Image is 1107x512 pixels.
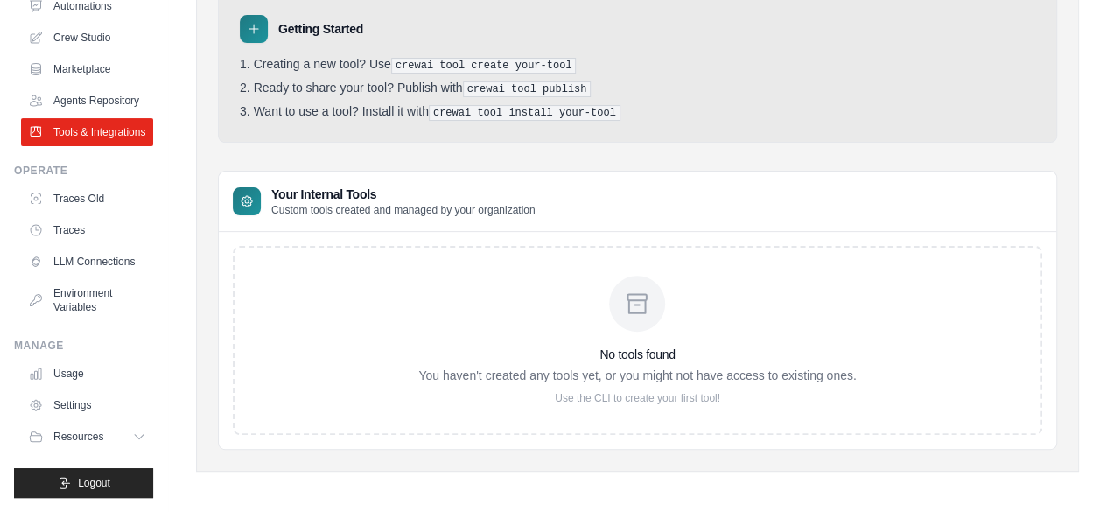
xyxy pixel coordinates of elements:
li: Want to use a tool? Install it with [240,104,1035,121]
div: Operate [14,164,153,178]
div: Manage [14,339,153,353]
pre: crewai tool create your-tool [391,58,577,74]
li: Ready to share your tool? Publish with [240,81,1035,97]
a: Usage [21,360,153,388]
a: Settings [21,391,153,419]
button: Logout [14,468,153,498]
button: Resources [21,423,153,451]
pre: crewai tool install your-tool [429,105,620,121]
a: Tools & Integrations [21,118,153,146]
h3: Your Internal Tools [271,186,536,203]
a: Environment Variables [21,279,153,321]
a: Crew Studio [21,24,153,52]
p: Use the CLI to create your first tool! [418,391,856,405]
a: Agents Repository [21,87,153,115]
pre: crewai tool publish [463,81,592,97]
p: Custom tools created and managed by your organization [271,203,536,217]
p: You haven't created any tools yet, or you might not have access to existing ones. [418,367,856,384]
span: Resources [53,430,103,444]
a: Marketplace [21,55,153,83]
span: Logout [78,476,110,490]
h3: Getting Started [278,20,363,38]
li: Creating a new tool? Use [240,57,1035,74]
a: Traces [21,216,153,244]
h3: No tools found [418,346,856,363]
a: LLM Connections [21,248,153,276]
a: Traces Old [21,185,153,213]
